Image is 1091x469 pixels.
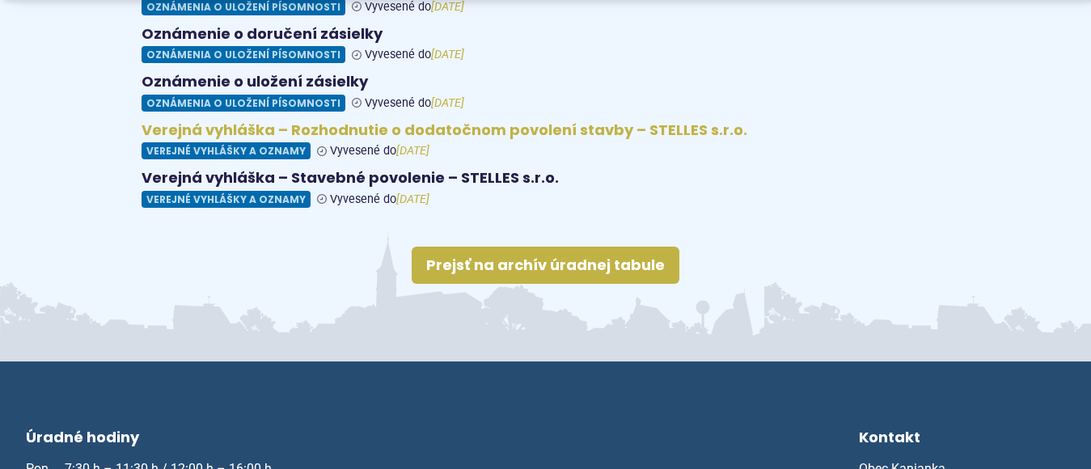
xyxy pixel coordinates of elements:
[142,121,950,160] a: Verejná vyhláška – Rozhodnutie o dodatočnom povolení stavby – STELLES s.r.o. Verejné vyhlášky a o...
[859,426,1065,453] h3: Kontakt
[142,169,950,208] a: Verejná vyhláška – Stavebné povolenie – STELLES s.r.o. Verejné vyhlášky a oznamy Vyvesené do[DATE]
[142,25,950,64] a: Oznámenie o doručení zásielky Oznámenia o uložení písomnosti Vyvesené do[DATE]
[142,25,950,44] h4: Oznámenie o doručení zásielky
[142,169,950,188] h4: Verejná vyhláška – Stavebné povolenie – STELLES s.r.o.
[142,73,950,112] a: Oznámenie o uložení zásielky Oznámenia o uložení písomnosti Vyvesené do[DATE]
[26,426,330,453] h3: Úradné hodiny
[142,73,950,91] h4: Oznámenie o uložení zásielky
[142,121,950,140] h4: Verejná vyhláška – Rozhodnutie o dodatočnom povolení stavby – STELLES s.r.o.
[412,247,679,284] a: Prejsť na archív úradnej tabule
